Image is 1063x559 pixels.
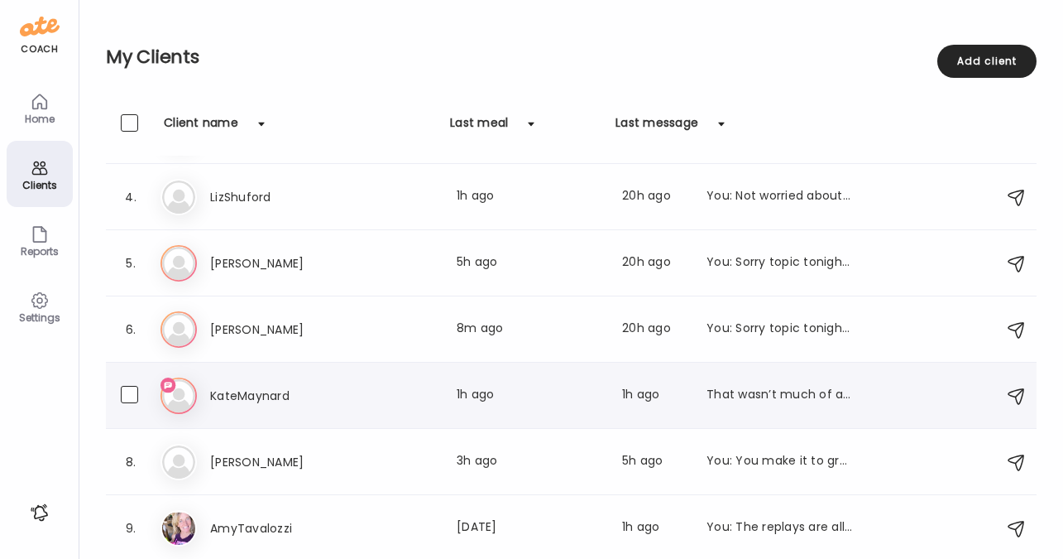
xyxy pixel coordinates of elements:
div: [DATE] [457,518,602,538]
div: You: Sorry topic tonight is Review and all 5 steps plus coach Q& A tonight- A/B next week. Also a... [706,253,852,273]
div: coach [21,42,58,56]
div: 5h ago [622,452,687,472]
div: Client name [164,114,238,141]
img: ate [20,13,60,40]
div: 5. [121,253,141,273]
div: You: Sorry topic tonight is Review and all 5 steps plus coach Q& A tonight- A/B next week. Also a... [706,320,852,340]
div: 20h ago [622,253,687,273]
h3: [PERSON_NAME] [210,253,356,273]
div: 1h ago [622,518,687,538]
h3: [PERSON_NAME] [210,320,356,340]
div: 9. [121,518,141,538]
div: You: Not worried about scale but will get into this more [DATE] in here and for sure on call!!! I... [706,187,852,207]
h3: KateMaynard [210,386,356,406]
div: Reports [10,246,69,257]
div: Settings [10,312,69,323]
div: 3h ago [457,452,602,472]
div: Last meal [450,114,508,141]
div: Clients [10,180,69,190]
div: 5h ago [457,253,602,273]
div: 1h ago [622,386,687,406]
div: That wasn’t much of an A workout, but yes probably should have refueled differently. Also trying ... [706,386,852,406]
h2: My Clients [106,45,1037,70]
div: 8. [121,452,141,472]
div: You: You make it to group call last night? No worries if live didn't happen- find a time you can ... [706,452,852,472]
h3: [PERSON_NAME] [210,452,356,472]
div: 1h ago [457,187,602,207]
div: Last message [615,114,698,141]
div: 20h ago [622,320,687,340]
div: 1h ago [457,386,602,406]
h3: AmyTavalozzi [210,518,356,538]
div: 6. [121,320,141,340]
h3: LizShuford [210,187,356,207]
div: 4. [121,187,141,207]
div: Home [10,113,69,124]
div: Add client [937,45,1037,78]
div: 20h ago [622,187,687,207]
div: 8m ago [457,320,602,340]
div: You: The replays are all within the weekly modules - so week 1 call and breakout sessions on the ... [706,518,852,538]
